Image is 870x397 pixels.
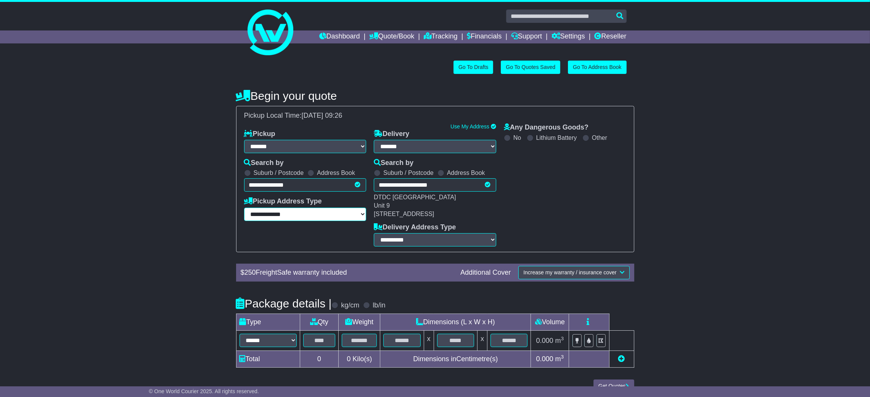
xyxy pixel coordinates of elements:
[592,134,607,141] label: Other
[424,331,434,351] td: x
[618,355,625,363] a: Add new item
[501,61,560,74] a: Go To Quotes Saved
[513,134,521,141] label: No
[236,90,634,102] h4: Begin your quote
[373,301,385,310] label: lb/in
[593,379,634,393] button: Get Quotes
[561,336,564,341] sup: 3
[518,266,629,279] button: Increase my warranty / insurance cover
[374,130,409,138] label: Delivery
[317,169,355,176] label: Address Book
[374,223,456,232] label: Delivery Address Type
[561,354,564,360] sup: 3
[450,123,489,130] a: Use My Address
[536,337,553,344] span: 0.000
[339,351,380,367] td: Kilo(s)
[511,30,542,43] a: Support
[594,30,626,43] a: Reseller
[467,30,502,43] a: Financials
[339,314,380,331] td: Weight
[244,197,322,206] label: Pickup Address Type
[244,159,284,167] label: Search by
[374,159,413,167] label: Search by
[380,314,531,331] td: Dimensions (L x W x H)
[374,211,434,217] span: [STREET_ADDRESS]
[457,269,515,277] div: Additional Cover
[504,123,589,132] label: Any Dangerous Goods?
[237,269,457,277] div: $ FreightSafe warranty included
[536,355,553,363] span: 0.000
[555,355,564,363] span: m
[478,331,487,351] td: x
[447,169,485,176] label: Address Book
[236,297,332,310] h4: Package details |
[149,388,259,394] span: © One World Courier 2025. All rights reserved.
[236,314,300,331] td: Type
[302,112,343,119] span: [DATE] 09:26
[240,112,630,120] div: Pickup Local Time:
[300,314,339,331] td: Qty
[244,269,256,276] span: 250
[453,61,493,74] a: Go To Drafts
[369,30,414,43] a: Quote/Book
[383,169,434,176] label: Suburb / Postcode
[244,130,275,138] label: Pickup
[347,355,351,363] span: 0
[424,30,457,43] a: Tracking
[236,351,300,367] td: Total
[374,194,456,200] span: DTDC [GEOGRAPHIC_DATA]
[254,169,304,176] label: Suburb / Postcode
[552,30,585,43] a: Settings
[536,134,577,141] label: Lithium Battery
[523,269,616,275] span: Increase my warranty / insurance cover
[555,337,564,344] span: m
[341,301,359,310] label: kg/cm
[531,314,569,331] td: Volume
[374,202,390,209] span: Unit 9
[568,61,626,74] a: Go To Address Book
[300,351,339,367] td: 0
[319,30,360,43] a: Dashboard
[380,351,531,367] td: Dimensions in Centimetre(s)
